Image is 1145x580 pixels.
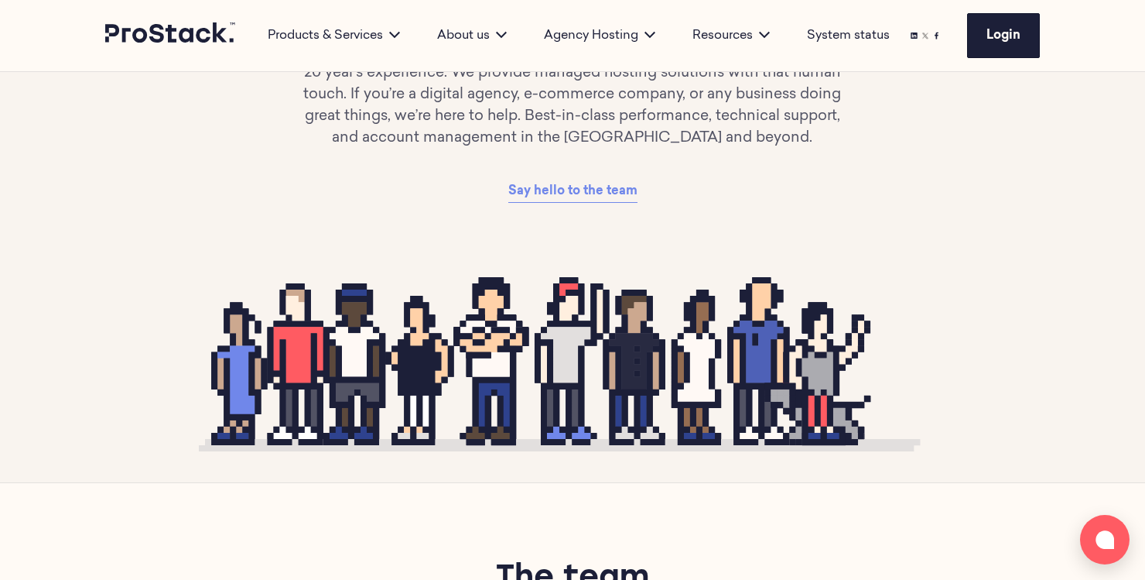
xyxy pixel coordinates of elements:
p: ProStack was founded in [DATE] by a team of hosting industry experts with over 20 year’s experien... [292,41,853,149]
a: Prostack logo [105,22,237,49]
button: Open chat window [1080,515,1130,565]
span: Login [986,29,1020,42]
span: Say hello to the team [508,185,637,197]
div: About us [419,26,525,45]
div: Products & Services [249,26,419,45]
div: Resources [674,26,788,45]
a: Say hello to the team [508,180,637,203]
a: System status [807,26,890,45]
div: Agency Hosting [525,26,674,45]
a: Login [967,13,1040,58]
